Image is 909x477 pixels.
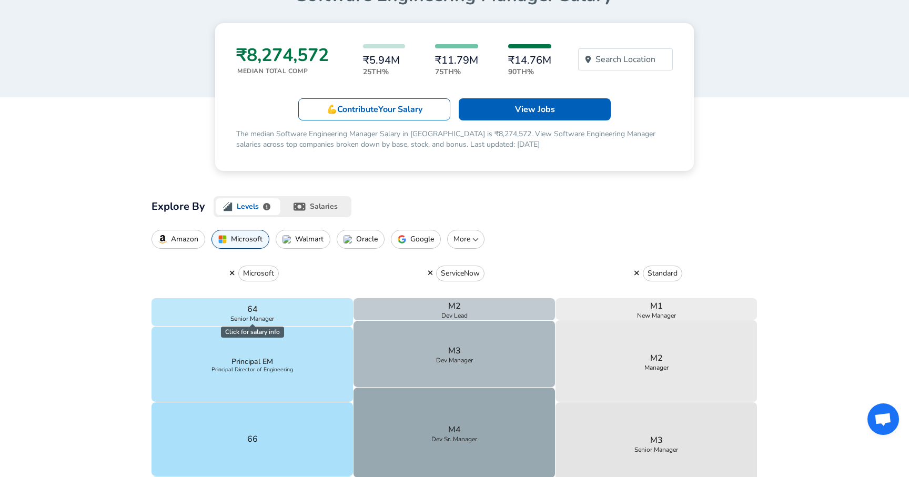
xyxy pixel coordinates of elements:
[236,44,329,66] h3: ₹8,274,572
[435,66,478,77] p: 75th%
[282,235,291,243] img: WalmartIcon
[515,103,555,116] p: View Jobs
[448,300,461,312] p: M2
[650,300,663,312] p: M1
[555,298,757,320] button: M1New Manager
[650,434,663,446] p: M3
[236,129,673,150] p: The median Software Engineering Manager Salary in [GEOGRAPHIC_DATA] is ₹8,274,572. View Software ...
[171,235,198,243] p: Amazon
[230,316,274,322] span: Senior Manager
[327,103,422,116] p: 💪 Contribute
[221,327,284,338] span: Click for salary info
[441,268,480,279] p: ServiceNow
[353,321,555,388] button: M3Dev Manager
[282,196,351,217] button: salaries
[452,234,480,245] p: More
[436,266,484,281] button: ServiceNow
[356,235,378,243] p: Oracle
[238,266,279,281] button: Microsoft
[363,55,405,66] h6: ₹5.94M
[247,303,258,316] p: 64
[337,230,385,249] button: Oracle
[441,312,468,319] span: Dev Lead
[295,235,324,243] p: Walmart
[508,66,551,77] p: 90th%
[237,66,329,76] p: Median Total Comp
[363,66,405,77] p: 25th%
[391,230,441,249] button: Google
[231,356,273,367] p: Principal EM
[435,55,478,66] h6: ₹11.79M
[650,352,663,364] p: M2
[151,327,353,403] button: Principal EMPrincipal Director of Engineering
[459,98,611,120] a: View Jobs
[151,198,205,215] h2: Explore By
[211,367,293,373] span: Principal Director of Engineering
[448,344,461,357] p: M3
[436,357,473,363] span: Dev Manager
[643,266,682,281] button: Standard
[447,230,484,249] button: More
[151,298,353,326] button: 64Senior Manager
[410,235,434,243] p: Google
[214,196,282,217] button: levels.fyi logoLevels
[634,446,678,453] span: Senior Manager
[223,202,233,211] img: levels.fyi logo
[158,235,167,243] img: AmazonIcon
[298,98,450,120] a: 💪ContributeYour Salary
[218,235,227,243] img: MicrosoftIcon
[231,235,262,243] p: Microsoft
[555,320,757,402] button: M2Manager
[648,268,678,279] p: Standard
[431,436,477,442] span: Dev Sr. Manager
[595,53,655,66] p: Search Location
[644,364,669,371] span: Manager
[151,402,353,476] button: 66
[276,230,330,249] button: Walmart
[508,55,551,66] h6: ₹14.76M
[247,433,258,445] p: 66
[344,235,352,243] img: OracleIcon
[211,230,269,249] button: Microsoft
[151,230,205,249] button: Amazon
[243,268,274,279] p: Microsoft
[398,235,406,243] img: GoogleIcon
[448,423,461,436] p: M4
[378,104,422,115] span: Your Salary
[637,312,676,319] span: New Manager
[867,403,899,435] div: Open chat
[353,298,555,321] button: M2Dev Lead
